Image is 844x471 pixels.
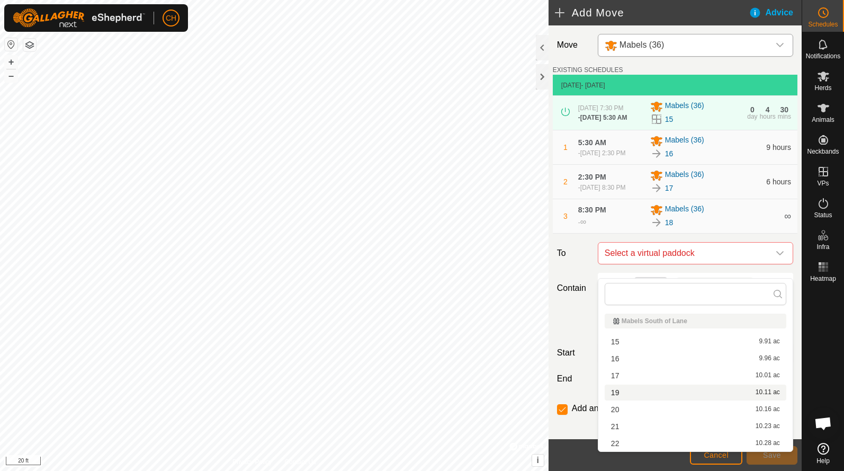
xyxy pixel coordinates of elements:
[766,143,791,152] span: 9 hours
[759,338,779,345] span: 9.91 ac
[807,148,839,155] span: Neckbands
[563,143,568,152] span: 1
[665,100,704,113] span: Mabels (36)
[619,40,664,49] span: Mabels (36)
[580,184,626,191] span: [DATE] 8:30 PM
[232,457,272,467] a: Privacy Policy
[611,406,619,413] span: 20
[578,113,627,122] div: -
[600,34,769,56] span: Mabels
[766,177,791,186] span: 6 hours
[285,457,316,467] a: Contact Us
[578,138,606,147] span: 5:30 AM
[769,243,791,264] div: dropdown trigger
[5,38,17,51] button: Reset Map
[665,217,674,228] a: 18
[13,8,145,28] img: Gallagher Logo
[555,6,749,19] h2: Add Move
[553,346,594,359] label: Start
[747,446,797,465] button: Save
[578,183,626,192] div: -
[553,242,594,264] label: To
[580,114,627,121] span: [DATE] 5:30 AM
[553,34,594,57] label: Move
[561,82,581,89] span: [DATE]
[760,113,776,120] div: hours
[766,106,770,113] div: 4
[665,183,674,194] a: 17
[578,206,606,214] span: 8:30 PM
[756,372,780,379] span: 10.01 ac
[553,65,623,75] label: EXISTING SCHEDULES
[605,402,786,417] li: 20
[814,85,831,91] span: Herds
[611,372,619,379] span: 17
[817,180,829,186] span: VPs
[650,147,663,160] img: To
[580,149,626,157] span: [DATE] 2:30 PM
[572,404,682,413] label: Add another scheduled move
[816,244,829,250] span: Infra
[784,211,791,221] span: ∞
[563,212,568,220] span: 3
[563,177,568,186] span: 2
[814,212,832,218] span: Status
[665,135,704,147] span: Mabels (36)
[532,455,544,466] button: i
[750,106,755,113] div: 0
[611,389,619,396] span: 19
[780,106,789,113] div: 30
[578,173,606,181] span: 2:30 PM
[23,39,36,51] button: Map Layers
[598,309,793,451] ul: Option List
[553,282,594,295] label: Contain
[605,436,786,451] li: 22
[806,53,840,59] span: Notifications
[808,21,838,28] span: Schedules
[578,148,626,158] div: -
[812,117,834,123] span: Animals
[605,419,786,434] li: 21
[537,456,539,465] span: i
[650,182,663,194] img: To
[613,318,778,324] div: Mabels South of Lane
[605,351,786,367] li: 16
[769,34,791,56] div: dropdown trigger
[600,243,769,264] span: Select a virtual paddock
[747,113,757,120] div: day
[5,69,17,82] button: –
[665,169,704,182] span: Mabels (36)
[611,440,619,447] span: 22
[665,203,704,216] span: Mabels (36)
[611,355,619,362] span: 16
[759,355,779,362] span: 9.96 ac
[756,440,780,447] span: 10.28 ac
[756,423,780,430] span: 10.23 ac
[5,56,17,68] button: +
[578,216,586,228] div: -
[166,13,176,24] span: CH
[581,82,605,89] span: - [DATE]
[749,6,802,19] div: Advice
[580,217,586,226] span: ∞
[665,148,674,159] a: 16
[690,446,742,465] button: Cancel
[763,451,781,459] span: Save
[650,216,663,229] img: To
[756,406,780,413] span: 10.16 ac
[605,334,786,350] li: 15
[611,338,619,345] span: 15
[802,439,844,468] a: Help
[605,385,786,401] li: 19
[810,276,836,282] span: Heatmap
[756,389,780,396] span: 10.11 ac
[704,451,729,459] span: Cancel
[807,407,839,439] div: Open chat
[665,114,674,125] a: 15
[778,113,791,120] div: mins
[553,372,594,385] label: End
[611,423,619,430] span: 21
[578,104,624,112] span: [DATE] 7:30 PM
[605,368,786,384] li: 17
[816,458,830,464] span: Help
